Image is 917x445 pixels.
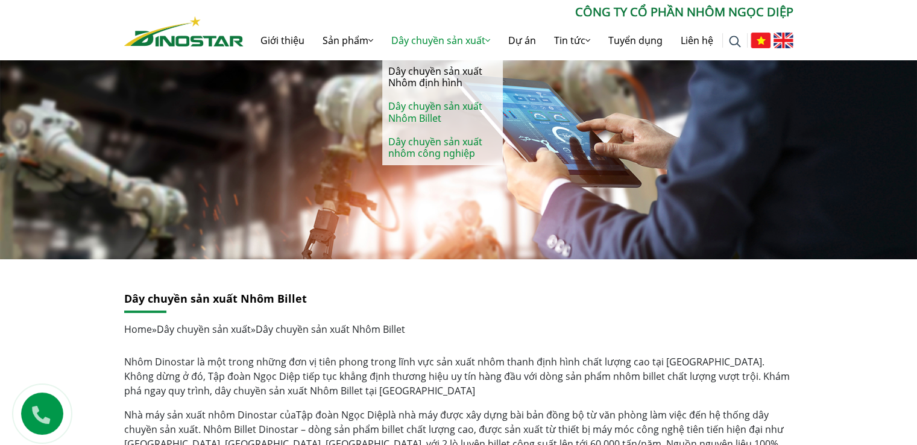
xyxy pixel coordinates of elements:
a: Tin tức [545,21,599,60]
a: Dây chuyền sản xuất nhôm công nghiệp [382,130,503,165]
span: » » [124,323,405,336]
span: Dây chuyền sản xuất Nhôm Billet [256,323,405,336]
p: CÔNG TY CỔ PHẦN NHÔM NGỌC DIỆP [244,3,793,21]
a: Tuyển dụng [599,21,672,60]
img: English [774,33,793,48]
img: Nhôm Dinostar [124,16,244,46]
a: Home [124,323,152,336]
a: Liên hệ [672,21,722,60]
a: Dây chuyền sản xuất [382,21,499,60]
a: Dây chuyền sản xuất Nhôm Billet [382,95,503,130]
img: Tiếng Việt [751,33,770,48]
a: Dự án [499,21,545,60]
a: Dây chuyền sản xuất Nhôm Billet [124,291,307,306]
a: Dây chuyền sản xuất [157,323,251,336]
a: Dây chuyền sản xuất Nhôm định hình [382,60,503,95]
img: search [729,36,741,48]
a: Sản phẩm [314,21,382,60]
a: Giới thiệu [251,21,314,60]
p: Nhôm Dinostar là một trong những đơn vị tiên phong trong lĩnh vực sản xuất nhôm thanh định hình c... [124,355,793,398]
a: Tập đoàn Ngọc Diệp [296,408,388,421]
